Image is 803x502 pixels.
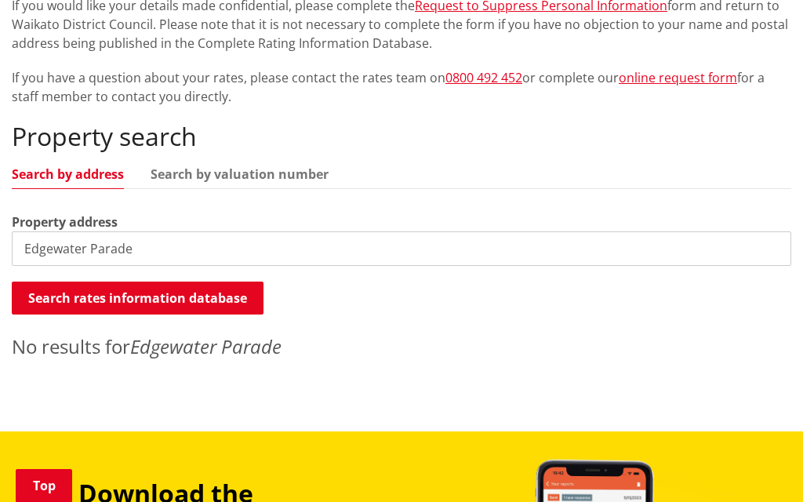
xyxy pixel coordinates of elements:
a: Top [16,469,72,502]
em: Edgewater Parade [130,333,282,359]
a: Search by address [12,168,124,180]
label: Property address [12,213,118,231]
p: If you have a question about your rates, please contact the rates team on or complete our for a s... [12,68,791,106]
input: e.g. Duke Street NGARUAWAHIA [12,231,791,266]
h2: Property search [12,122,791,151]
a: Search by valuation number [151,168,329,180]
a: online request form [619,69,737,86]
a: 0800 492 452 [445,69,522,86]
button: Search rates information database [12,282,263,315]
p: No results for [12,333,791,361]
iframe: Messenger Launcher [731,436,787,493]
